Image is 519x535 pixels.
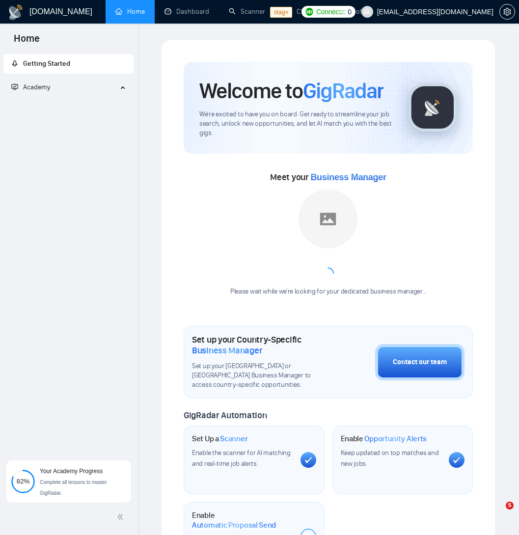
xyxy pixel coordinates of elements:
[285,7,318,16] a: messageChats
[40,468,103,475] span: Your Academy Progress
[8,4,24,20] img: logo
[192,520,276,530] span: Automatic Proposal Send
[192,434,247,444] h1: Set Up a
[506,502,514,509] span: 5
[11,60,18,67] span: rocket
[364,434,427,444] span: Opportunity Alerts
[270,172,386,183] span: Meet your
[192,510,293,530] h1: Enable
[11,83,50,91] span: Academy
[11,83,18,90] span: fund-projection-screen
[117,512,127,522] span: double-left
[341,449,439,468] span: Keep updated on top matches and new jobs.
[3,54,134,74] li: Getting Started
[164,7,209,16] a: dashboardDashboard
[224,287,432,296] div: Please wait while we're looking for your dedicated business manager...
[192,334,326,356] h1: Set up your Country-Specific
[341,434,427,444] h1: Enable
[199,110,392,138] span: We're excited to have you on board. Get ready to streamline your job search, unlock new opportuni...
[303,78,383,104] span: GigRadar
[310,172,386,182] span: Business Manager
[499,8,515,16] a: setting
[499,4,515,20] button: setting
[199,78,383,104] h1: Welcome to
[11,478,35,484] span: 82%
[500,8,515,16] span: setting
[115,7,145,16] a: homeHome
[23,83,50,91] span: Academy
[408,83,457,132] img: gigradar-logo.png
[338,7,369,16] a: userProfile
[192,449,291,468] span: Enable the scanner for AI matching and real-time job alerts.
[229,7,265,16] a: searchScanner
[364,8,371,15] span: user
[320,265,337,282] span: loading
[23,59,70,68] span: Getting Started
[192,362,326,390] span: Set up your [GEOGRAPHIC_DATA] or [GEOGRAPHIC_DATA] Business Manager to access country-specific op...
[393,357,447,368] div: Contact our team
[192,345,262,356] span: Business Manager
[6,31,48,52] span: Home
[299,189,357,248] img: placeholder.png
[220,434,247,444] span: Scanner
[184,410,267,421] span: GigRadar Automation
[486,502,509,525] iframe: Intercom live chat
[375,344,464,380] button: Contact our team
[40,480,107,496] span: Complete all lessons to master GigRadar.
